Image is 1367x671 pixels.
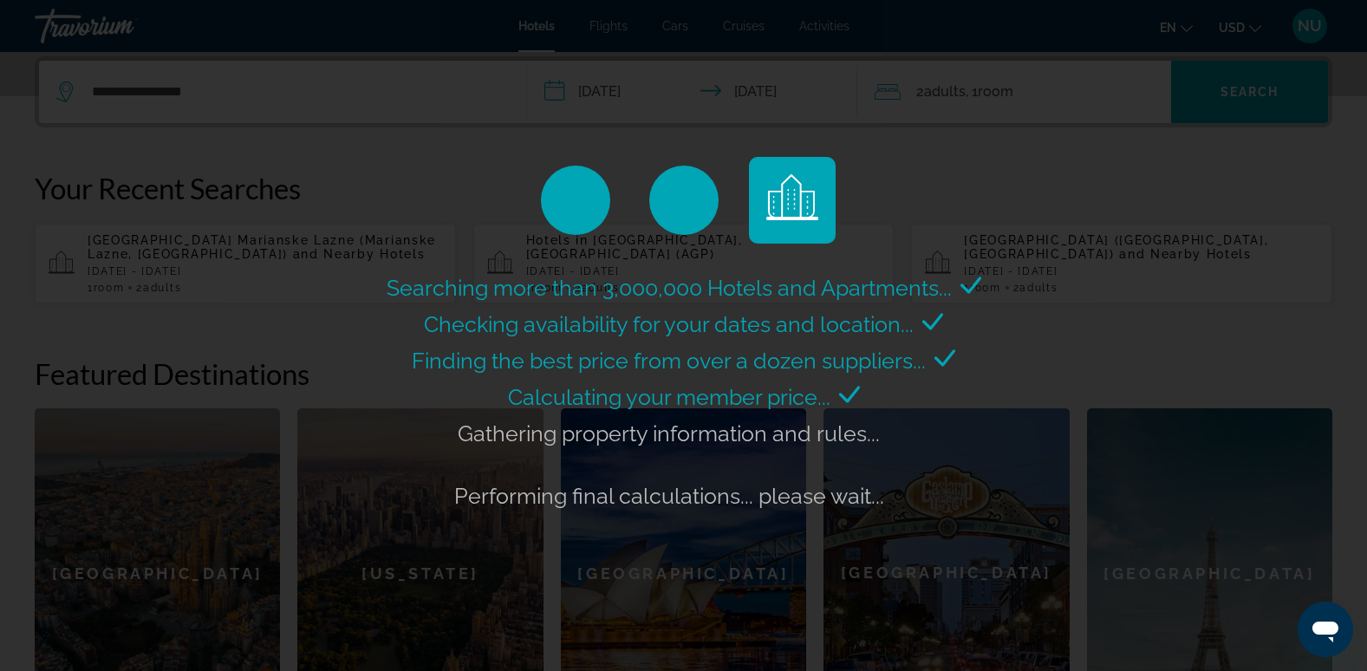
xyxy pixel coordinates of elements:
span: Checking availability for your dates and location... [424,311,914,337]
span: Finding the best price from over a dozen suppliers... [412,348,926,374]
iframe: Button to launch messaging window [1298,602,1353,657]
span: Searching more than 3,000,000 Hotels and Apartments... [387,275,952,301]
span: Gathering property information and rules... [458,420,880,446]
span: Calculating your member price... [508,384,830,410]
span: Performing final calculations... please wait... [454,483,884,509]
